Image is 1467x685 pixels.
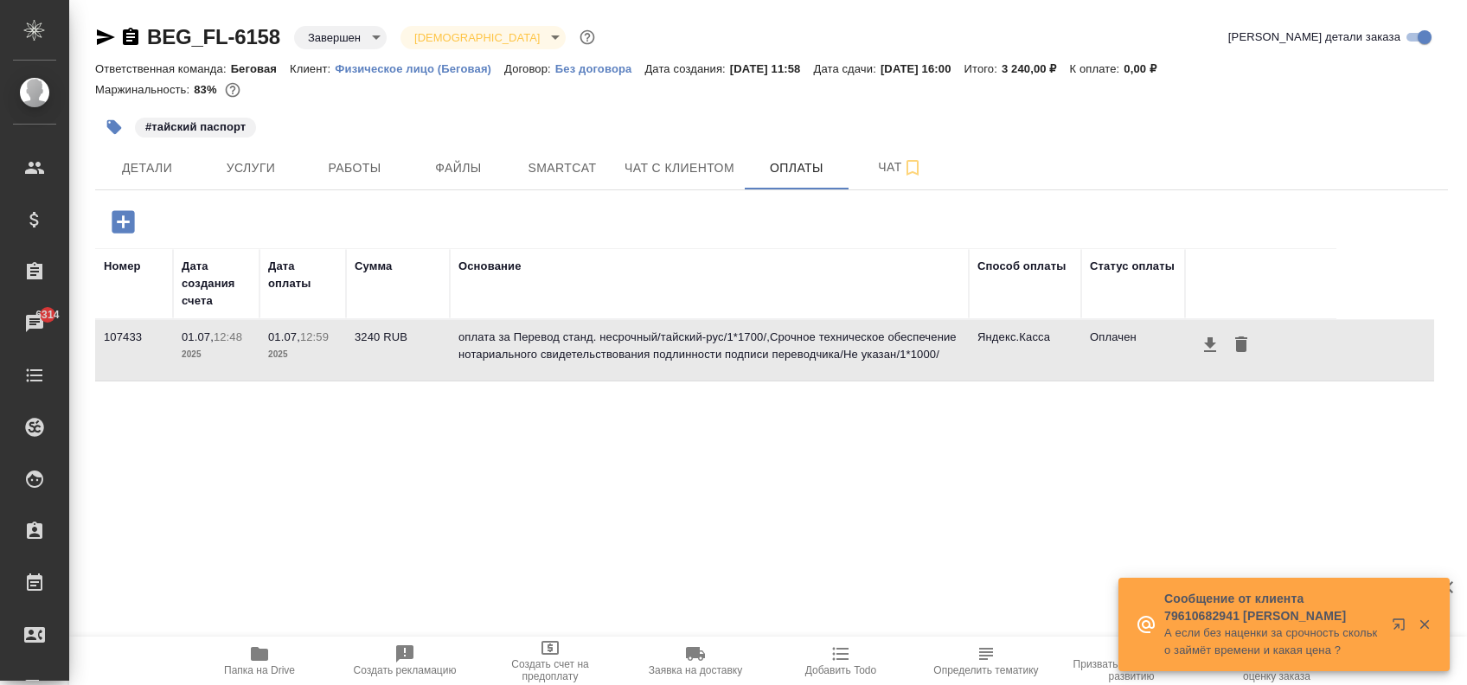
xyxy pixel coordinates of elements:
button: [DEMOGRAPHIC_DATA] [409,30,545,45]
span: Чат [859,157,942,178]
span: Определить тематику [933,664,1038,676]
p: 12:48 [214,330,242,343]
p: К оплате: [1070,62,1124,75]
button: Завершен [303,30,366,45]
p: [DATE] 16:00 [881,62,964,75]
p: Ответственная команда: [95,62,231,75]
button: Папка на Drive [187,637,332,685]
span: [PERSON_NAME] детали заказа [1228,29,1400,46]
div: Завершен [400,26,566,49]
span: Детали [106,157,189,179]
span: Чат с клиентом [625,157,734,179]
button: Удалить [1227,329,1256,362]
p: [DATE] 11:58 [730,62,814,75]
button: Скопировать ссылку для ЯМессенджера [95,27,116,48]
td: 107433 [95,320,173,381]
span: Работы [313,157,396,179]
a: BEG_FL-6158 [147,25,280,48]
div: Основание [458,258,522,275]
a: Без договора [555,61,645,75]
p: А если без наценки за срочность сколько займёт времени и какая цена ? [1164,624,1381,659]
p: Сообщение от клиента 79610682941 [PERSON_NAME] [1164,590,1381,624]
button: Скачать [1194,329,1227,362]
button: Открыть в новой вкладке [1381,607,1423,649]
span: Оплаты [755,157,838,179]
td: оплата за Перевод станд. несрочный/тайский-рус/1*1700/,Срочное техническое обеспечение нотариальн... [450,320,969,381]
a: Физическое лицо (Беговая) [335,61,504,75]
span: Добавить Todo [805,664,876,676]
div: Завершен [294,26,387,49]
div: Способ оплаты [977,258,1066,275]
svg: Подписаться [902,157,923,178]
p: 2025 [268,346,337,363]
button: Доп статусы указывают на важность/срочность заказа [576,26,599,48]
button: Создать рекламацию [332,637,477,685]
a: 6314 [4,302,65,345]
button: Добавить тэг [95,108,133,146]
button: Закрыть [1406,617,1442,632]
p: Беговая [231,62,290,75]
p: Маржинальность: [95,83,194,96]
p: 01.07, [182,330,214,343]
span: 6314 [25,306,69,323]
span: Smartcat [521,157,604,179]
p: Дата создания: [644,62,729,75]
button: Призвать менеджера по развитию [1059,637,1204,685]
p: Итого: [964,62,1002,75]
button: Заявка на доставку [623,637,768,685]
span: тайский паспорт [133,118,258,133]
span: Файлы [417,157,500,179]
span: Призвать менеджера по развитию [1069,658,1194,682]
p: #тайский паспорт [145,118,246,136]
div: Сумма [355,258,392,275]
p: 2025 [182,346,251,363]
span: Создать счет на предоплату [488,658,612,682]
span: Услуги [209,157,292,179]
button: Определить тематику [913,637,1059,685]
span: Заявка на доставку [649,664,742,676]
div: Номер [104,258,141,275]
button: Создать счет на предоплату [477,637,623,685]
p: Клиент: [290,62,335,75]
p: 12:59 [300,330,329,343]
p: 3 240,00 ₽ [1002,62,1070,75]
button: Добавить оплату [99,204,147,240]
button: Добавить Todo [768,637,913,685]
p: Физическое лицо (Беговая) [335,62,504,75]
td: Яндекс.Касса [969,320,1081,381]
p: Дата сдачи: [813,62,880,75]
p: Договор: [504,62,555,75]
td: Оплачен [1081,320,1185,381]
button: 454.75 RUB; [221,79,244,101]
div: Статус оплаты [1090,258,1175,275]
div: Дата создания счета [182,258,251,310]
button: Скопировать ссылку [120,27,141,48]
span: Создать рекламацию [354,664,457,676]
span: Папка на Drive [224,664,295,676]
p: 83% [194,83,221,96]
div: Дата оплаты [268,258,337,292]
td: 3240 RUB [346,320,450,381]
p: 0,00 ₽ [1124,62,1169,75]
p: 01.07, [268,330,300,343]
p: Без договора [555,62,645,75]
